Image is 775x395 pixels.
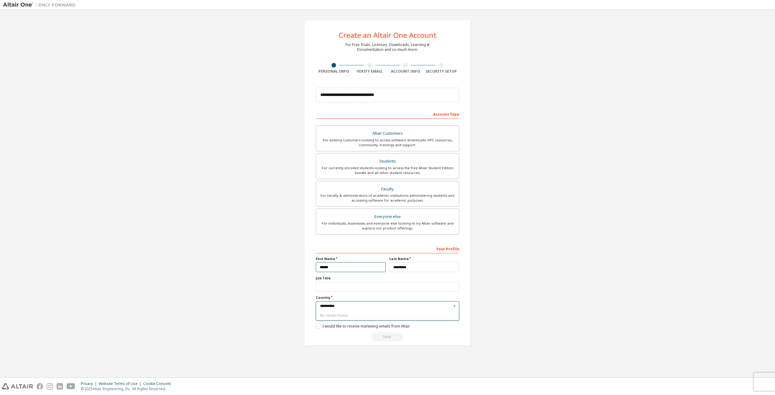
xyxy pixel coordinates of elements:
div: For existing customers looking to access software downloads, HPC resources, community, trainings ... [320,138,455,147]
div: For currently enrolled students looking to access the free Altair Student Edition bundle and all ... [320,166,455,175]
img: altair_logo.svg [2,383,33,390]
div: For individuals, businesses and everyone else looking to try Altair software and explore our prod... [320,221,455,231]
div: Your Profile [316,244,459,253]
label: I would like to receive marketing emails from Altair [316,324,410,329]
div: Faculty [320,185,455,193]
label: Job Title [316,276,459,281]
div: Read and acccept EULA to continue [316,332,459,341]
div: Students [320,157,455,166]
div: For Free Trials, Licenses, Downloads, Learning & Documentation and so much more. [345,42,430,52]
label: Country [316,295,459,300]
div: Website Terms of Use [99,381,143,386]
label: First Name [316,256,386,261]
div: Account Info [387,69,424,74]
img: youtube.svg [67,383,75,390]
div: No results found. [316,311,459,320]
div: Personal Info [316,69,352,74]
img: instagram.svg [47,383,53,390]
label: Last Name [389,256,459,261]
div: Everyone else [320,212,455,221]
p: © 2025 Altair Engineering, Inc. All Rights Reserved. [81,386,174,391]
img: linkedin.svg [57,383,63,390]
div: Account Type [316,109,459,119]
img: Altair One [3,2,79,8]
div: Verify Email [352,69,388,74]
div: Security Setup [424,69,460,74]
div: Altair Customers [320,129,455,138]
div: Privacy [81,381,99,386]
div: For faculty & administrators of academic institutions administering students and accessing softwa... [320,193,455,203]
div: Create an Altair One Account [339,31,437,39]
img: facebook.svg [37,383,43,390]
div: Cookie Consent [143,381,174,386]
